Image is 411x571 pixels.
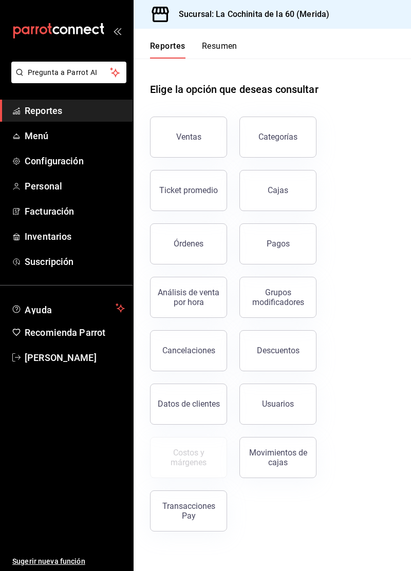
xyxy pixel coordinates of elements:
div: Datos de clientes [158,399,220,409]
div: Descuentos [257,346,300,355]
span: Suscripción [25,255,125,269]
button: Descuentos [239,330,316,371]
button: Resumen [202,41,237,59]
div: Ventas [176,132,201,142]
div: Ticket promedio [159,185,218,195]
span: Reportes [25,104,125,118]
button: Contrata inventarios para ver este reporte [150,437,227,478]
button: Pregunta a Parrot AI [11,62,126,83]
div: Cajas [268,184,289,197]
span: Inventarios [25,230,125,243]
button: open_drawer_menu [113,27,121,35]
button: Movimientos de cajas [239,437,316,478]
span: Recomienda Parrot [25,326,125,339]
span: [PERSON_NAME] [25,351,125,365]
button: Transacciones Pay [150,490,227,531]
button: Reportes [150,41,185,59]
div: Órdenes [174,239,203,249]
div: Grupos modificadores [246,288,310,307]
button: Usuarios [239,384,316,425]
button: Órdenes [150,223,227,264]
button: Categorías [239,117,316,158]
button: Ticket promedio [150,170,227,211]
h1: Elige la opción que deseas consultar [150,82,319,97]
div: Categorías [258,132,297,142]
button: Ventas [150,117,227,158]
a: Cajas [239,170,316,211]
div: Costos y márgenes [157,448,220,467]
span: Facturación [25,204,125,218]
div: Movimientos de cajas [246,448,310,467]
span: Ayuda [25,302,111,314]
span: Personal [25,179,125,193]
a: Pregunta a Parrot AI [7,74,126,85]
button: Cancelaciones [150,330,227,371]
span: Configuración [25,154,125,168]
button: Pagos [239,223,316,264]
span: Pregunta a Parrot AI [28,67,110,78]
h3: Sucursal: La Cochinita de la 60 (Merida) [171,8,329,21]
div: Transacciones Pay [157,501,220,521]
div: Cancelaciones [162,346,215,355]
div: Análisis de venta por hora [157,288,220,307]
button: Datos de clientes [150,384,227,425]
button: Grupos modificadores [239,277,316,318]
div: Usuarios [262,399,294,409]
span: Menú [25,129,125,143]
span: Sugerir nueva función [12,556,125,567]
button: Análisis de venta por hora [150,277,227,318]
div: navigation tabs [150,41,237,59]
div: Pagos [267,239,290,249]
